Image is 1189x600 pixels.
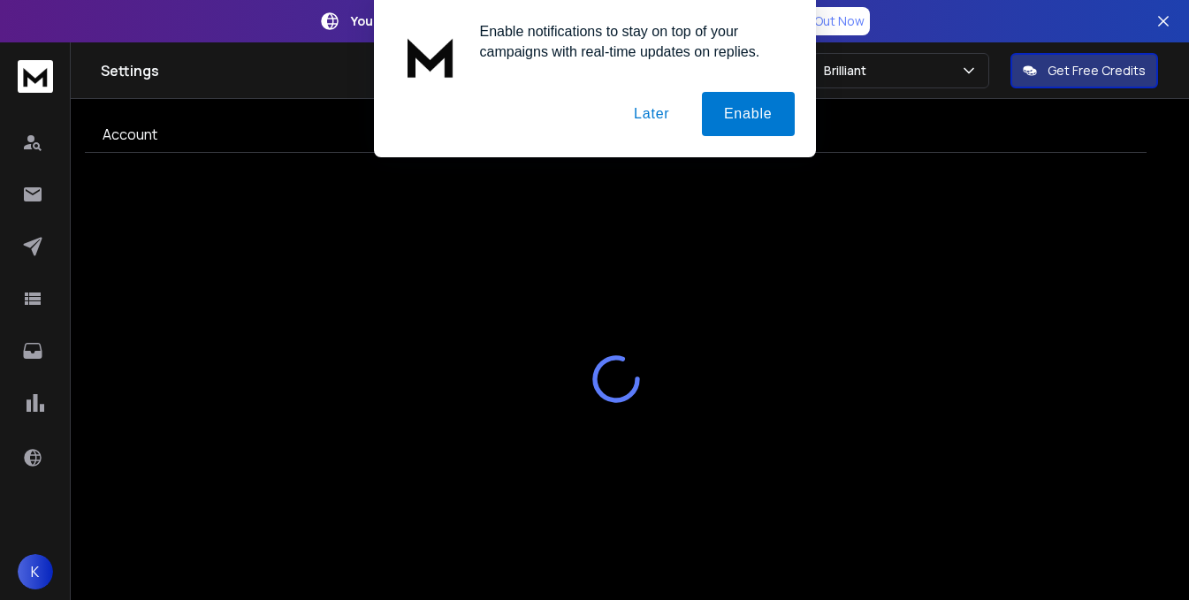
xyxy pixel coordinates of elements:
button: K [18,554,53,589]
img: notification icon [395,21,466,92]
button: Enable [702,92,795,136]
button: Later [612,92,691,136]
div: Enable notifications to stay on top of your campaigns with real-time updates on replies. [466,21,795,62]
